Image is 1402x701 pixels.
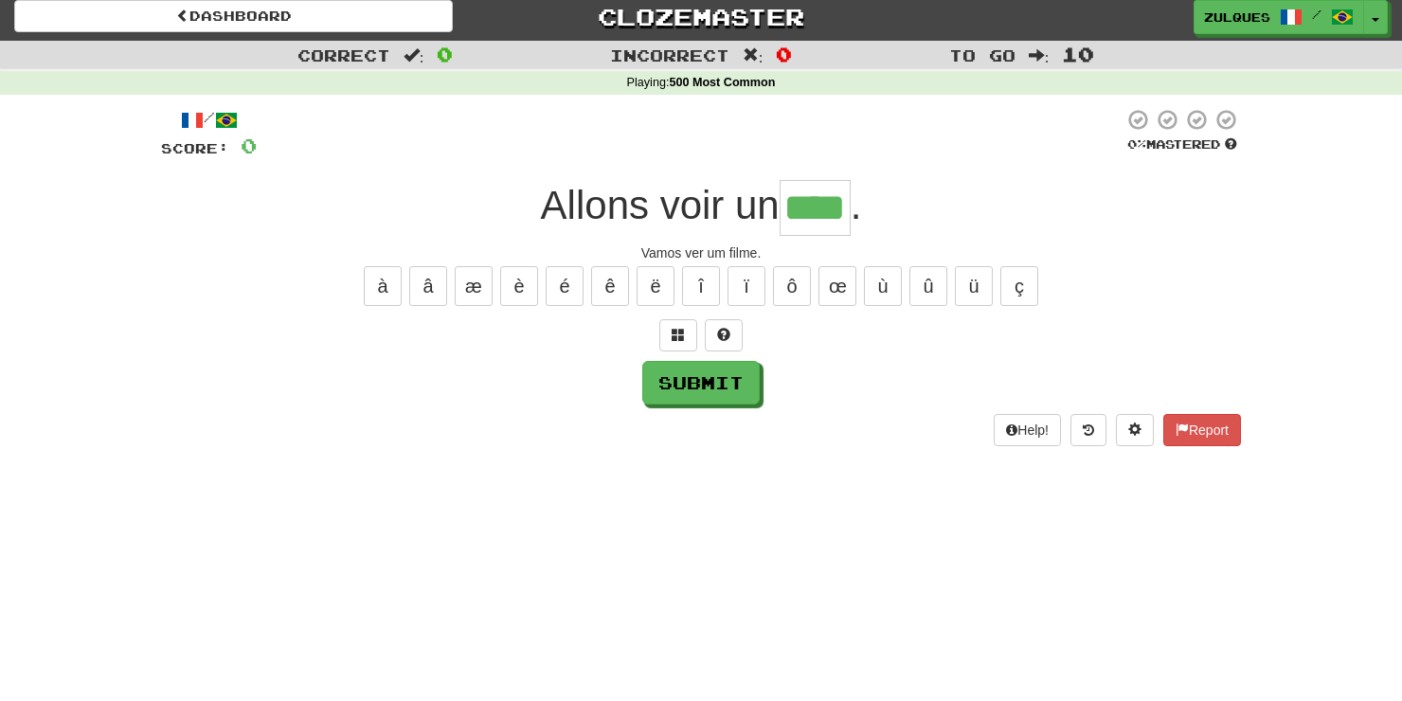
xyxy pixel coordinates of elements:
span: Correct [297,45,390,64]
button: é [546,266,584,306]
button: ë [637,266,674,306]
button: ï [728,266,765,306]
button: à [364,266,402,306]
button: ô [773,266,811,306]
span: : [404,47,424,63]
button: Report [1163,414,1241,446]
span: 0 % [1127,136,1146,152]
button: ç [1000,266,1038,306]
button: â [409,266,447,306]
span: To go [949,45,1016,64]
strong: 500 Most Common [669,76,775,89]
button: ù [864,266,902,306]
button: œ [818,266,856,306]
button: Switch sentence to multiple choice alt+p [659,319,697,351]
span: zulques [1204,9,1270,26]
button: Single letter hint - you only get 1 per sentence and score half the points! alt+h [705,319,743,351]
span: : [743,47,764,63]
button: Round history (alt+y) [1070,414,1106,446]
div: Mastered [1123,136,1241,153]
span: 0 [437,43,453,65]
span: / [1312,8,1321,21]
span: Allons voir un [541,183,780,227]
button: æ [455,266,493,306]
span: 0 [776,43,792,65]
span: : [1029,47,1050,63]
button: ü [955,266,993,306]
span: 0 [241,134,257,157]
button: Submit [642,361,760,404]
button: û [909,266,947,306]
button: ê [591,266,629,306]
div: / [161,108,257,132]
button: Help! [994,414,1061,446]
span: 10 [1062,43,1094,65]
button: î [682,266,720,306]
span: . [851,183,862,227]
div: Vamos ver um filme. [161,243,1241,262]
span: Incorrect [610,45,729,64]
button: è [500,266,538,306]
span: Score: [161,140,229,156]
